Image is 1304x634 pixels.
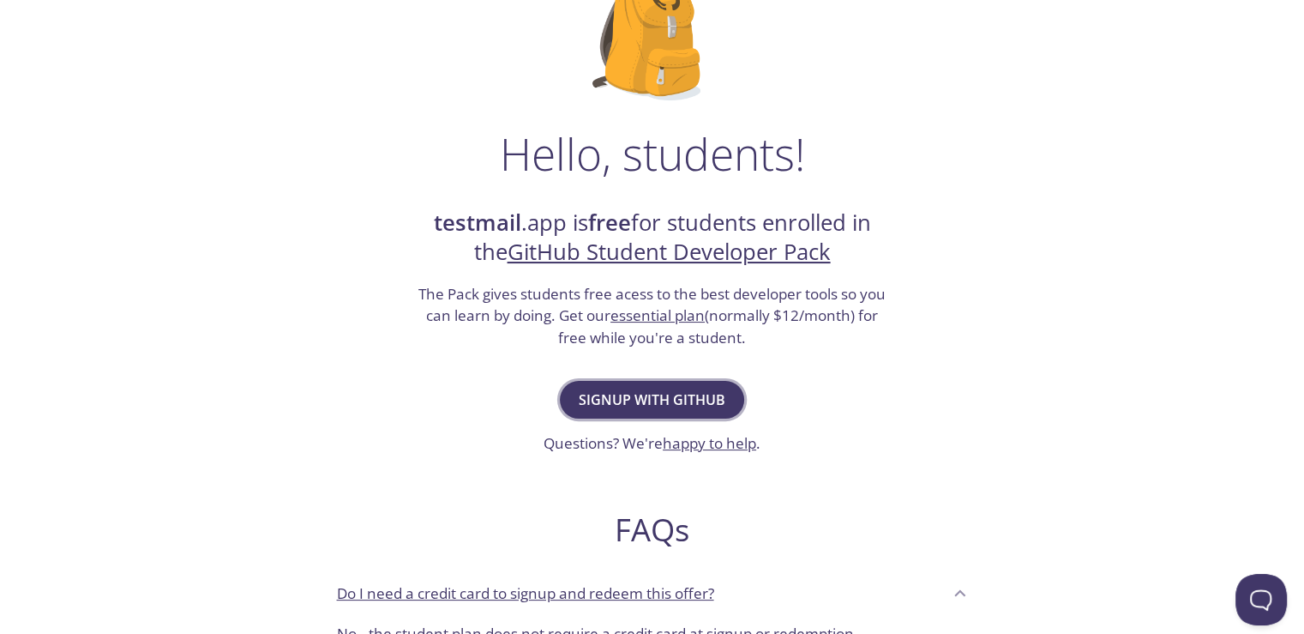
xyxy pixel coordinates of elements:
h3: Questions? We're . [544,432,760,455]
a: essential plan [610,305,705,325]
button: Signup with GitHub [560,381,744,419]
h2: FAQs [323,510,982,549]
h1: Hello, students! [500,128,805,179]
strong: testmail [434,208,521,238]
p: Do I need a credit card to signup and redeem this offer? [337,583,714,605]
h2: .app is for students enrolled in the [417,208,888,268]
span: Signup with GitHub [579,388,725,412]
strong: free [588,208,631,238]
a: happy to help [663,433,756,453]
h3: The Pack gives students free acess to the best developer tools so you can learn by doing. Get our... [417,283,888,349]
a: GitHub Student Developer Pack [508,237,831,267]
div: Do I need a credit card to signup and redeem this offer? [323,570,982,616]
iframe: Help Scout Beacon - Open [1235,574,1287,625]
